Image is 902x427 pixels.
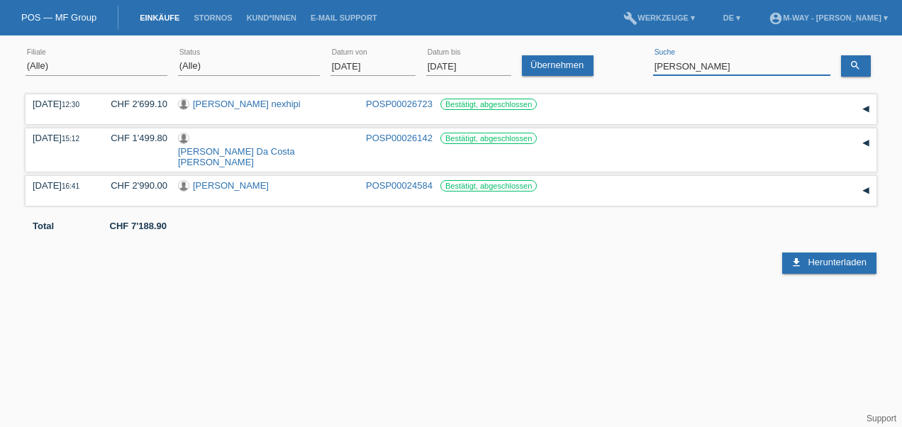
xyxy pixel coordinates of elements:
i: download [791,257,802,268]
div: [DATE] [33,180,89,191]
a: [PERSON_NAME] nexhipi [193,99,301,109]
label: Bestätigt, abgeschlossen [440,133,537,144]
div: [DATE] [33,99,89,109]
a: DE ▾ [716,13,747,22]
div: auf-/zuklappen [855,180,876,201]
a: download Herunterladen [782,253,876,274]
span: 12:30 [62,101,79,109]
div: auf-/zuklappen [855,99,876,120]
span: 16:41 [62,182,79,190]
a: buildWerkzeuge ▾ [616,13,702,22]
i: account_circle [769,11,783,26]
a: Support [867,414,896,423]
div: auf-/zuklappen [855,133,876,154]
a: account_circlem-way - [PERSON_NAME] ▾ [762,13,895,22]
a: search [841,55,871,77]
span: Herunterladen [808,257,866,267]
div: [DATE] [33,133,89,143]
a: POSP00026142 [366,133,433,143]
a: [PERSON_NAME] [193,180,269,191]
a: POSP00026723 [366,99,433,109]
a: POSP00024584 [366,180,433,191]
a: [PERSON_NAME] Da Costa [PERSON_NAME] [178,146,295,167]
span: 15:12 [62,135,79,143]
a: Einkäufe [133,13,186,22]
label: Bestätigt, abgeschlossen [440,99,537,110]
i: search [850,60,861,71]
div: CHF 2'699.10 [100,99,167,109]
div: CHF 1'499.80 [100,133,167,143]
a: Kund*innen [240,13,304,22]
b: Total [33,221,54,231]
a: Übernehmen [522,55,594,76]
b: CHF 7'188.90 [110,221,167,231]
a: POS — MF Group [21,12,96,23]
a: Stornos [186,13,239,22]
a: E-Mail Support [304,13,384,22]
div: CHF 2'990.00 [100,180,167,191]
label: Bestätigt, abgeschlossen [440,180,537,192]
i: build [623,11,637,26]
